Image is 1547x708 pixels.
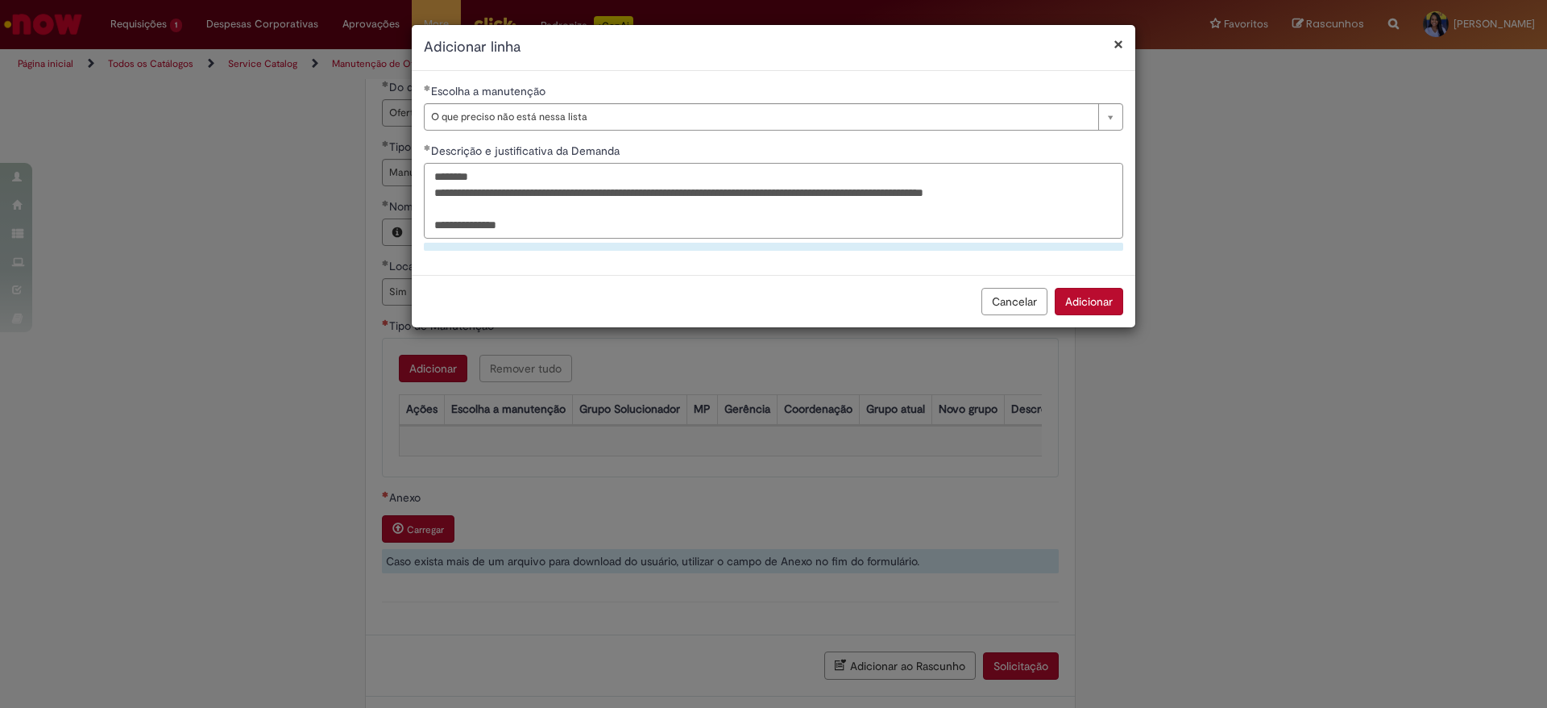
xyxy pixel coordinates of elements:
[981,288,1047,315] button: Cancelar
[1055,288,1123,315] button: Adicionar
[424,144,431,151] span: Obrigatório Preenchido
[424,163,1123,239] textarea: Descrição e justificativa da Demanda
[431,104,1090,130] span: O que preciso não está nessa lista
[424,85,431,91] span: Obrigatório Preenchido
[431,144,623,158] span: Descrição e justificativa da Demanda
[1114,35,1123,52] button: Fechar modal
[424,37,1123,58] h2: Adicionar linha
[431,84,549,98] span: Escolha a manutenção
